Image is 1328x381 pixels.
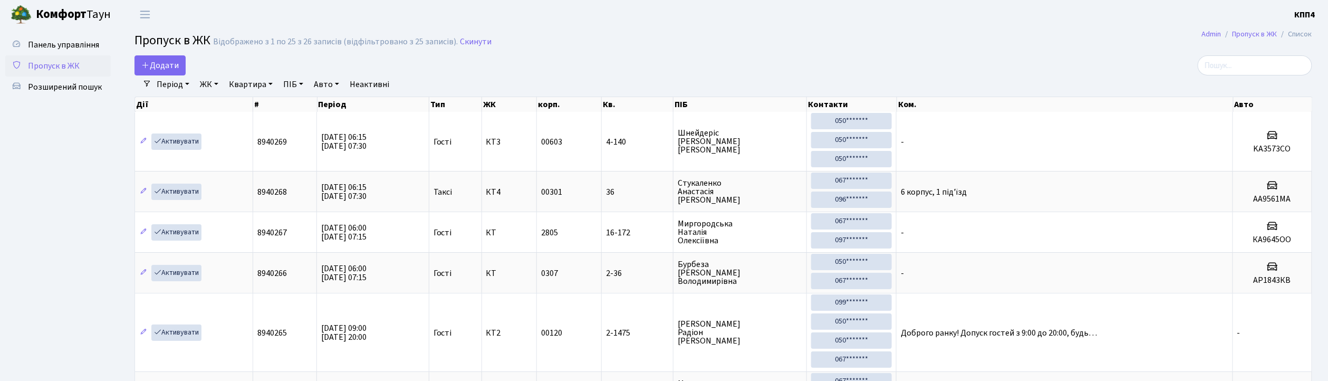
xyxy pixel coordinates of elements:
span: Шнейдеріс [PERSON_NAME] [PERSON_NAME] [678,129,802,154]
a: Активувати [151,224,201,241]
span: 8940269 [257,136,287,148]
span: 8940266 [257,268,287,279]
span: 6 корпус, 1 під'їзд [901,186,967,198]
img: logo.png [11,4,32,25]
span: 2-1475 [606,329,669,337]
span: 4-140 [606,138,669,146]
a: Активувати [151,134,201,150]
span: Таун [36,6,111,24]
a: Активувати [151,184,201,200]
span: КТ [486,228,533,237]
h5: КА9645ОО [1237,235,1307,245]
span: Миргородська Наталія Олексіївна [678,220,802,245]
span: Розширений пошук [28,81,102,93]
span: 36 [606,188,669,196]
span: - [1237,327,1240,339]
a: Період [152,75,194,93]
b: Комфорт [36,6,86,23]
a: Пропуск в ЖК [1233,28,1277,40]
th: Ком. [897,97,1234,112]
a: Розширений пошук [5,77,111,98]
th: Тип [429,97,482,112]
th: Кв. [602,97,673,112]
a: Неактивні [345,75,393,93]
span: Пропуск в ЖК [134,31,210,50]
span: 2-36 [606,269,669,278]
span: [DATE] 09:00 [DATE] 20:00 [321,322,367,343]
span: 8940268 [257,186,287,198]
a: Панель управління [5,34,111,55]
span: 00120 [541,327,562,339]
input: Пошук... [1198,55,1312,75]
th: # [253,97,317,112]
span: Гості [434,228,452,237]
th: Контакти [807,97,897,112]
a: ЖК [196,75,223,93]
th: ПІБ [673,97,807,112]
h5: АА9561МА [1237,194,1307,204]
div: Відображено з 1 по 25 з 26 записів (відфільтровано з 25 записів). [213,37,458,47]
a: КПП4 [1295,8,1315,21]
span: Панель управління [28,39,99,51]
span: Стукаленко Анастасія [PERSON_NAME] [678,179,802,204]
th: корп. [537,97,602,112]
span: Таксі [434,188,453,196]
span: Гості [434,138,452,146]
span: 16-172 [606,228,669,237]
a: Активувати [151,325,201,341]
b: КПП4 [1295,9,1315,21]
button: Переключити навігацію [132,6,158,23]
th: Період [317,97,429,112]
a: Авто [310,75,343,93]
span: 00603 [541,136,562,148]
span: [DATE] 06:00 [DATE] 07:15 [321,263,367,283]
span: 0307 [541,268,558,279]
span: КТ2 [486,329,533,337]
span: Гості [434,269,452,278]
span: Гості [434,329,452,337]
span: Пропуск в ЖК [28,60,80,72]
a: Пропуск в ЖК [5,55,111,77]
span: Доброго ранку! Допуск гостей з 9:00 до 20:00, будь… [901,327,1097,339]
span: КТ4 [486,188,533,196]
span: КТ [486,269,533,278]
a: Admin [1202,28,1221,40]
a: Активувати [151,265,201,281]
h5: KA3573CO [1237,144,1307,154]
th: Авто [1234,97,1313,112]
span: [DATE] 06:15 [DATE] 07:30 [321,131,367,152]
span: 8940265 [257,327,287,339]
a: ПІБ [279,75,307,93]
h5: АР1843КВ [1237,275,1307,285]
th: Дії [135,97,253,112]
span: 2805 [541,227,558,239]
th: ЖК [482,97,537,112]
a: Скинути [460,37,492,47]
span: 00301 [541,186,562,198]
span: Бурбеза [PERSON_NAME] Володимирівна [678,260,802,285]
span: КТ3 [486,138,533,146]
span: 8940267 [257,227,287,239]
span: - [901,268,904,279]
span: [DATE] 06:15 [DATE] 07:30 [321,182,367,202]
li: Список [1277,28,1312,40]
a: Додати [134,55,186,75]
span: - [901,136,904,148]
nav: breadcrumb [1186,23,1328,45]
span: - [901,227,904,239]
a: Квартира [225,75,277,93]
span: [DATE] 06:00 [DATE] 07:15 [321,222,367,243]
span: [PERSON_NAME] Радіон [PERSON_NAME] [678,320,802,345]
span: Додати [141,60,179,71]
